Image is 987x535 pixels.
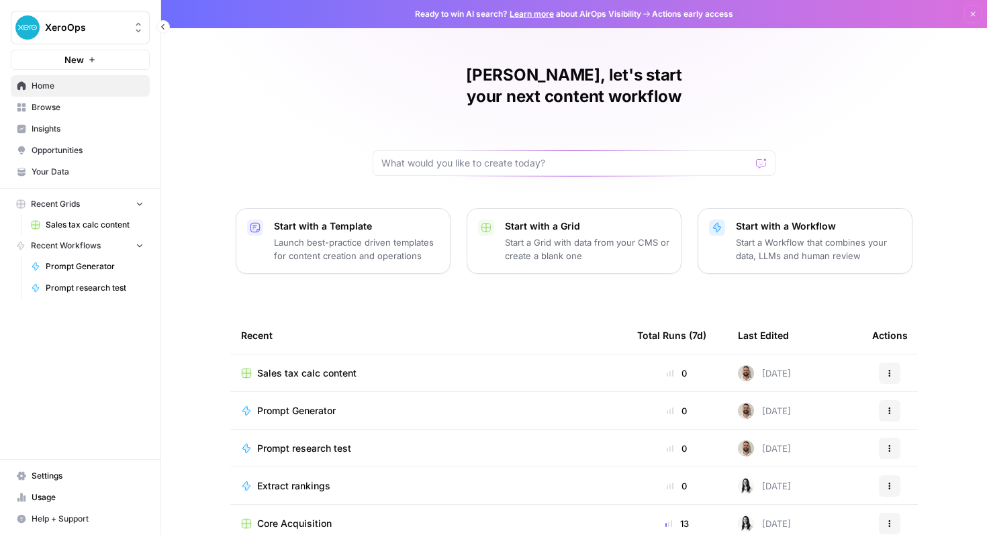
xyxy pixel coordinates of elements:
a: Learn more [510,9,554,19]
span: Recent Grids [31,198,80,210]
span: Recent Workflows [31,240,101,252]
button: Start with a GridStart a Grid with data from your CMS or create a blank one [467,208,681,274]
div: Actions [872,317,908,354]
div: 0 [637,479,716,493]
div: 0 [637,367,716,380]
a: Sales tax calc content [25,214,150,236]
div: 13 [637,517,716,530]
img: zb84x8s0occuvl3br2ttumd0rm88 [738,440,754,456]
input: What would you like to create today? [381,156,751,170]
div: 0 [637,442,716,455]
div: Last Edited [738,317,789,354]
span: Help + Support [32,513,144,525]
button: Recent Grids [11,194,150,214]
p: Launch best-practice driven templates for content creation and operations [274,236,439,262]
img: zka6akx770trzh69562he2ydpv4t [738,478,754,494]
div: [DATE] [738,365,791,381]
button: Start with a TemplateLaunch best-practice driven templates for content creation and operations [236,208,451,274]
a: Settings [11,465,150,487]
span: New [64,53,84,66]
button: Recent Workflows [11,236,150,256]
a: Extract rankings [241,479,616,493]
a: Your Data [11,161,150,183]
img: zb84x8s0occuvl3br2ttumd0rm88 [738,365,754,381]
span: Your Data [32,166,144,178]
a: Prompt research test [241,442,616,455]
span: Settings [32,470,144,482]
div: 0 [637,404,716,418]
a: Sales tax calc content [241,367,616,380]
span: Extract rankings [257,479,330,493]
button: Help + Support [11,508,150,530]
img: XeroOps Logo [15,15,40,40]
button: New [11,50,150,70]
span: Browse [32,101,144,113]
a: Insights [11,118,150,140]
a: Browse [11,97,150,118]
span: XeroOps [45,21,126,34]
a: Prompt research test [25,277,150,299]
a: Core Acquisition [241,517,616,530]
div: [DATE] [738,478,791,494]
span: Opportunities [32,144,144,156]
p: Start with a Grid [505,220,670,233]
button: Workspace: XeroOps [11,11,150,44]
span: Home [32,80,144,92]
span: Usage [32,491,144,503]
img: zka6akx770trzh69562he2ydpv4t [738,516,754,532]
h1: [PERSON_NAME], let's start your next content workflow [373,64,775,107]
div: [DATE] [738,403,791,419]
a: Prompt Generator [241,404,616,418]
p: Start a Grid with data from your CMS or create a blank one [505,236,670,262]
span: Prompt Generator [257,404,336,418]
p: Start with a Workflow [736,220,901,233]
p: Start a Workflow that combines your data, LLMs and human review [736,236,901,262]
span: Prompt research test [46,282,144,294]
a: Prompt Generator [25,256,150,277]
div: Recent [241,317,616,354]
span: Core Acquisition [257,517,332,530]
span: Sales tax calc content [46,219,144,231]
span: Sales tax calc content [257,367,357,380]
img: zb84x8s0occuvl3br2ttumd0rm88 [738,403,754,419]
span: Ready to win AI search? about AirOps Visibility [415,8,641,20]
div: Total Runs (7d) [637,317,706,354]
div: [DATE] [738,440,791,456]
span: Prompt Generator [46,260,144,273]
a: Opportunities [11,140,150,161]
p: Start with a Template [274,220,439,233]
span: Prompt research test [257,442,351,455]
span: Insights [32,123,144,135]
button: Start with a WorkflowStart a Workflow that combines your data, LLMs and human review [698,208,912,274]
a: Usage [11,487,150,508]
div: [DATE] [738,516,791,532]
a: Home [11,75,150,97]
span: Actions early access [652,8,733,20]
